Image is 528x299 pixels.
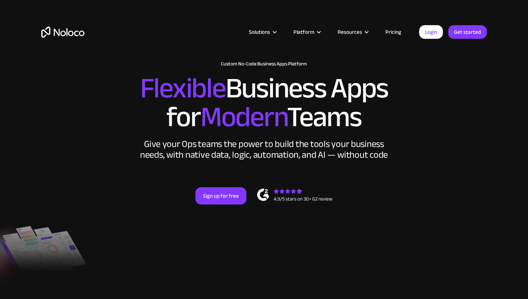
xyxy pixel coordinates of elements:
a: Get started [448,25,487,39]
div: Give your Ops teams the power to build the tools your business needs, with native data, logic, au... [138,139,390,160]
div: Solutions [240,27,284,37]
div: Solutions [249,27,270,37]
div: Resources [338,27,362,37]
a: Pricing [376,27,410,37]
a: Login [419,25,443,39]
h2: Business Apps for Teams [41,74,487,132]
a: home [41,27,84,38]
a: Sign up for free [195,187,246,204]
div: Resources [329,27,376,37]
div: Platform [293,27,314,37]
span: Modern [200,90,287,144]
span: Flexible [140,61,226,115]
div: Platform [284,27,329,37]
